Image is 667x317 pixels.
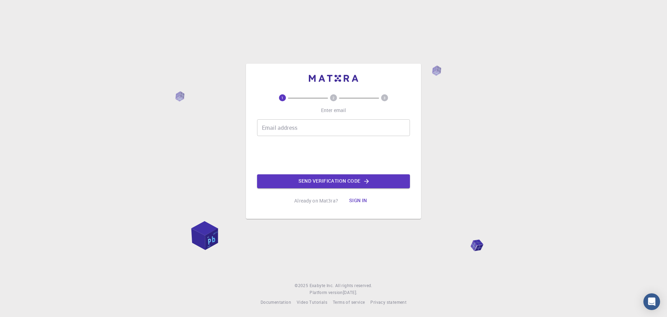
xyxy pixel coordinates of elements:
span: Exabyte Inc. [310,283,334,288]
text: 3 [384,95,386,100]
a: Privacy statement [370,299,406,306]
button: Send verification code [257,174,410,188]
a: Terms of service [333,299,365,306]
p: Enter email [321,107,346,114]
div: Open Intercom Messenger [643,293,660,310]
span: © 2025 [295,282,309,289]
span: All rights reserved. [335,282,372,289]
a: Video Tutorials [297,299,327,306]
span: Terms of service [333,299,365,305]
p: Already on Mat3ra? [294,197,338,204]
span: Video Tutorials [297,299,327,305]
a: Documentation [261,299,291,306]
span: [DATE] . [343,290,357,295]
text: 2 [332,95,335,100]
iframe: reCAPTCHA [281,142,386,169]
span: Platform version [310,289,343,296]
a: [DATE]. [343,289,357,296]
span: Privacy statement [370,299,406,305]
span: Documentation [261,299,291,305]
text: 1 [281,95,283,100]
a: Exabyte Inc. [310,282,334,289]
button: Sign in [344,194,373,208]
